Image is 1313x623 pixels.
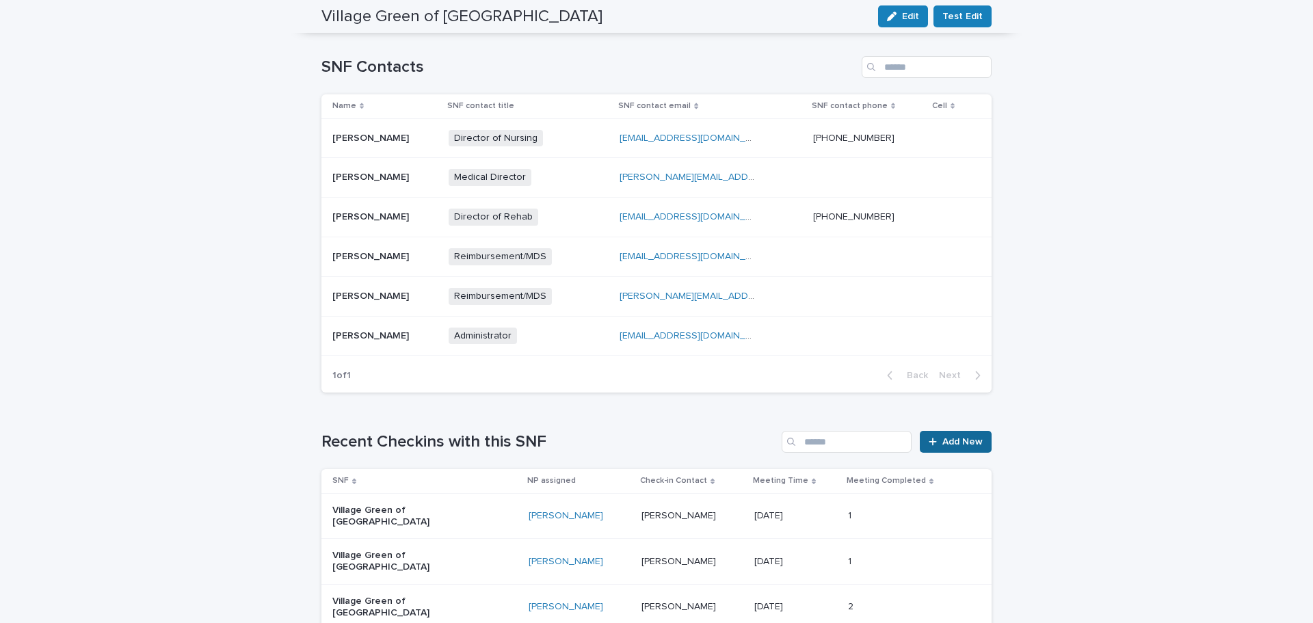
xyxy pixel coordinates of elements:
[920,431,992,453] a: Add New
[321,158,992,198] tr: [PERSON_NAME][PERSON_NAME] Medical Director[PERSON_NAME][EMAIL_ADDRESS][PERSON_NAME][DOMAIN_NAME]
[332,288,412,302] p: [PERSON_NAME]
[332,328,412,342] p: [PERSON_NAME]
[332,248,412,263] p: [PERSON_NAME]
[620,212,774,222] a: [EMAIL_ADDRESS][DOMAIN_NAME]
[620,291,923,301] a: [PERSON_NAME][EMAIL_ADDRESS][PERSON_NAME][DOMAIN_NAME]
[942,437,983,447] span: Add New
[449,169,531,186] span: Medical Director
[332,550,469,573] p: Village Green of [GEOGRAPHIC_DATA]
[641,553,719,568] p: [PERSON_NAME]
[939,371,969,380] span: Next
[321,432,776,452] h1: Recent Checkins with this SNF
[620,172,923,182] a: [PERSON_NAME][EMAIL_ADDRESS][PERSON_NAME][DOMAIN_NAME]
[449,209,538,226] span: Director of Rehab
[447,98,514,114] p: SNF contact title
[754,553,786,568] p: [DATE]
[449,328,517,345] span: Administrator
[529,510,603,522] a: [PERSON_NAME]
[321,316,992,356] tr: [PERSON_NAME][PERSON_NAME] Administrator[EMAIL_ADDRESS][DOMAIN_NAME]
[321,359,362,393] p: 1 of 1
[332,130,412,144] p: [PERSON_NAME]
[332,98,356,114] p: Name
[332,169,412,183] p: [PERSON_NAME]
[449,130,543,147] span: Director of Nursing
[529,601,603,613] a: [PERSON_NAME]
[529,556,603,568] a: [PERSON_NAME]
[754,507,786,522] p: [DATE]
[878,5,928,27] button: Edit
[332,209,412,223] p: [PERSON_NAME]
[321,237,992,276] tr: [PERSON_NAME][PERSON_NAME] Reimbursement/MDS[EMAIL_ADDRESS][DOMAIN_NAME]
[321,7,602,27] h2: Village Green of [GEOGRAPHIC_DATA]
[321,276,992,316] tr: [PERSON_NAME][PERSON_NAME] Reimbursement/MDS[PERSON_NAME][EMAIL_ADDRESS][PERSON_NAME][DOMAIN_NAME]
[862,56,992,78] input: Search
[332,473,349,488] p: SNF
[899,371,928,380] span: Back
[942,10,983,23] span: Test Edit
[847,473,926,488] p: Meeting Completed
[848,553,854,568] p: 1
[848,507,854,522] p: 1
[812,98,888,114] p: SNF contact phone
[641,507,719,522] p: [PERSON_NAME]
[527,473,576,488] p: NP assigned
[848,598,856,613] p: 2
[332,596,469,619] p: Village Green of [GEOGRAPHIC_DATA]
[933,5,992,27] button: Test Edit
[332,505,469,528] p: Village Green of [GEOGRAPHIC_DATA]
[620,133,774,143] a: [EMAIL_ADDRESS][DOMAIN_NAME]
[618,98,691,114] p: SNF contact email
[321,57,856,77] h1: SNF Contacts
[813,133,894,143] a: [PHONE_NUMBER]
[321,198,992,237] tr: [PERSON_NAME][PERSON_NAME] Director of Rehab[EMAIL_ADDRESS][DOMAIN_NAME] [PHONE_NUMBER]
[640,473,707,488] p: Check-in Contact
[641,598,719,613] p: [PERSON_NAME]
[620,331,774,341] a: [EMAIL_ADDRESS][DOMAIN_NAME]
[782,431,912,453] input: Search
[932,98,947,114] p: Cell
[754,598,786,613] p: [DATE]
[902,12,919,21] span: Edit
[321,118,992,158] tr: [PERSON_NAME][PERSON_NAME] Director of Nursing[EMAIL_ADDRESS][DOMAIN_NAME] [PHONE_NUMBER]
[876,369,933,382] button: Back
[620,252,774,261] a: [EMAIL_ADDRESS][DOMAIN_NAME]
[813,212,894,222] a: [PHONE_NUMBER]
[449,288,552,305] span: Reimbursement/MDS
[933,369,992,382] button: Next
[449,248,552,265] span: Reimbursement/MDS
[321,493,992,539] tr: Village Green of [GEOGRAPHIC_DATA][PERSON_NAME] [PERSON_NAME][PERSON_NAME] [DATE][DATE] 11
[753,473,808,488] p: Meeting Time
[321,539,992,585] tr: Village Green of [GEOGRAPHIC_DATA][PERSON_NAME] [PERSON_NAME][PERSON_NAME] [DATE][DATE] 11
